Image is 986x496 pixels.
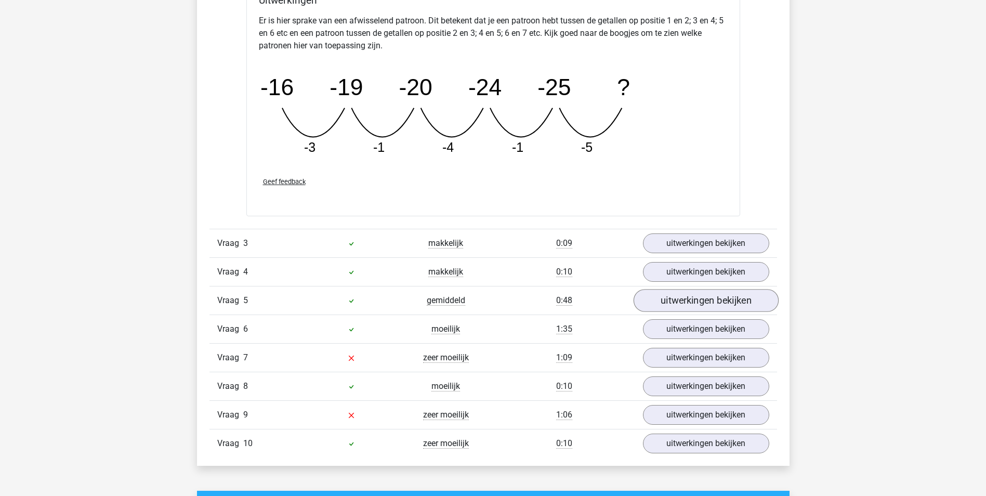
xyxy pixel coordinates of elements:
[217,437,243,450] span: Vraag
[643,233,769,253] a: uitwerkingen bekijken
[643,348,769,368] a: uitwerkingen bekijken
[556,324,572,334] span: 1:35
[217,323,243,335] span: Vraag
[556,353,572,363] span: 1:09
[373,140,384,154] tspan: -1
[643,376,769,396] a: uitwerkingen bekijken
[243,438,253,448] span: 10
[243,238,248,248] span: 3
[260,74,293,100] tspan: -16
[556,410,572,420] span: 1:06
[581,140,592,154] tspan: -5
[617,74,630,100] tspan: ?
[468,74,501,100] tspan: -24
[423,353,469,363] span: zeer moeilijk
[243,324,248,334] span: 6
[330,74,363,100] tspan: -19
[556,381,572,391] span: 0:10
[643,405,769,425] a: uitwerkingen bekijken
[643,262,769,282] a: uitwerkingen bekijken
[643,319,769,339] a: uitwerkingen bekijken
[556,238,572,249] span: 0:09
[428,267,463,277] span: makkelijk
[431,381,460,391] span: moeilijk
[427,295,465,306] span: gemiddeld
[442,140,453,154] tspan: -4
[556,295,572,306] span: 0:48
[556,438,572,449] span: 0:10
[217,409,243,421] span: Vraag
[217,237,243,250] span: Vraag
[217,294,243,307] span: Vraag
[263,178,306,186] span: Geef feedback
[217,380,243,393] span: Vraag
[537,74,571,100] tspan: -25
[243,353,248,362] span: 7
[243,295,248,305] span: 5
[431,324,460,334] span: moeilijk
[217,266,243,278] span: Vraag
[399,74,432,100] tspan: -20
[259,15,728,52] p: Er is hier sprake van een afwisselend patroon. Dit betekent dat je een patroon hebt tussen de get...
[217,351,243,364] span: Vraag
[423,438,469,449] span: zeer moeilijk
[243,410,248,420] span: 9
[304,140,315,154] tspan: -3
[643,434,769,453] a: uitwerkingen bekijken
[423,410,469,420] span: zeer moeilijk
[511,140,523,154] tspan: -1
[243,267,248,277] span: 4
[633,289,778,312] a: uitwerkingen bekijken
[243,381,248,391] span: 8
[556,267,572,277] span: 0:10
[428,238,463,249] span: makkelijk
